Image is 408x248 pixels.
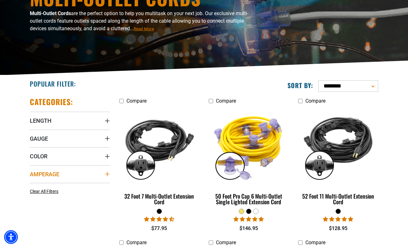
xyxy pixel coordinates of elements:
[209,107,289,208] a: yellow 50 Foot Pro Cap 6 Multi-Outlet Single Lighted Extension Cord
[216,240,236,245] span: Compare
[234,216,264,222] span: 4.80 stars
[30,130,110,147] summary: Gauge
[30,147,110,165] summary: Color
[209,225,289,232] div: $146.95
[119,107,199,208] a: black 32 Foot 7 Multi-Outlet Extension Cord
[30,10,248,31] span: are the perfect option to help you multitask on your next job. Our exclusive multi-outlet cords f...
[30,97,73,107] h2: Categories:
[30,135,48,142] span: Gauge
[30,171,59,178] span: Amperage
[209,193,289,205] div: 50 Foot Pro Cap 6 Multi-Outlet Single Lighted Extension Cord
[209,110,288,183] img: yellow
[119,225,199,232] div: $77.95
[30,165,110,183] summary: Amperage
[30,80,76,88] h2: Popular Filter:
[305,240,325,245] span: Compare
[216,98,236,104] span: Compare
[144,216,174,222] span: 4.68 stars
[30,188,61,195] a: Clear All Filters
[298,193,378,205] div: 52 Foot 11 Multi-Outlet Extension Cord
[119,193,199,205] div: 32 Foot 7 Multi-Outlet Extension Cord
[4,230,18,244] div: Accessibility Menu
[126,98,147,104] span: Compare
[126,240,147,245] span: Compare
[323,216,353,222] span: 4.95 stars
[134,26,154,31] span: Read More
[305,98,325,104] span: Compare
[30,153,47,160] span: Color
[30,117,51,124] span: Length
[287,81,313,89] label: Sort by:
[298,225,378,232] div: $128.95
[30,112,110,129] summary: Length
[120,110,199,183] img: black
[30,10,71,16] b: Multi-Outlet Cords
[298,110,378,183] img: black
[30,189,58,194] span: Clear All Filters
[298,107,378,208] a: black 52 Foot 11 Multi-Outlet Extension Cord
